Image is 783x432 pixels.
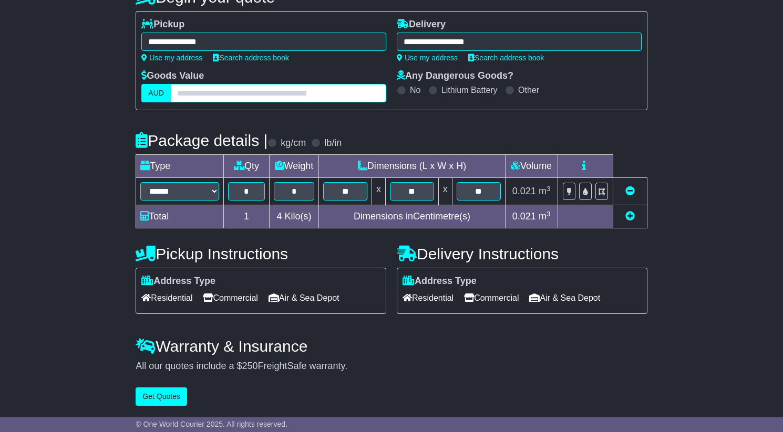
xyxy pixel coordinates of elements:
[468,54,544,62] a: Search address book
[224,155,269,178] td: Qty
[505,155,558,178] td: Volume
[269,290,339,306] span: Air & Sea Depot
[518,85,539,95] label: Other
[529,290,600,306] span: Air & Sea Depot
[141,70,204,82] label: Goods Value
[512,186,536,196] span: 0.021
[372,178,386,205] td: x
[625,186,635,196] a: Remove this item
[136,338,647,355] h4: Warranty & Insurance
[397,54,458,62] a: Use my address
[203,290,257,306] span: Commercial
[512,211,536,222] span: 0.021
[403,290,454,306] span: Residential
[319,155,505,178] td: Dimensions (L x W x H)
[397,19,446,30] label: Delivery
[136,205,224,228] td: Total
[276,211,282,222] span: 4
[403,276,477,287] label: Address Type
[547,185,551,193] sup: 3
[224,205,269,228] td: 1
[441,85,498,95] label: Lithium Battery
[625,211,635,222] a: Add new item
[269,155,319,178] td: Weight
[136,245,386,262] h4: Pickup Instructions
[136,361,647,372] div: All our quotes include a $ FreightSafe warranty.
[141,54,202,62] a: Use my address
[324,138,342,149] label: lb/in
[136,155,224,178] td: Type
[319,205,505,228] td: Dimensions in Centimetre(s)
[410,85,420,95] label: No
[141,84,171,102] label: AUD
[397,70,513,82] label: Any Dangerous Goods?
[136,132,267,149] h4: Package details |
[281,138,306,149] label: kg/cm
[464,290,519,306] span: Commercial
[397,245,647,262] h4: Delivery Instructions
[539,211,551,222] span: m
[136,387,187,406] button: Get Quotes
[269,205,319,228] td: Kilo(s)
[136,420,287,428] span: © One World Courier 2025. All rights reserved.
[141,276,215,287] label: Address Type
[547,210,551,218] sup: 3
[141,290,192,306] span: Residential
[438,178,452,205] td: x
[141,19,184,30] label: Pickup
[242,361,257,371] span: 250
[213,54,289,62] a: Search address book
[539,186,551,196] span: m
